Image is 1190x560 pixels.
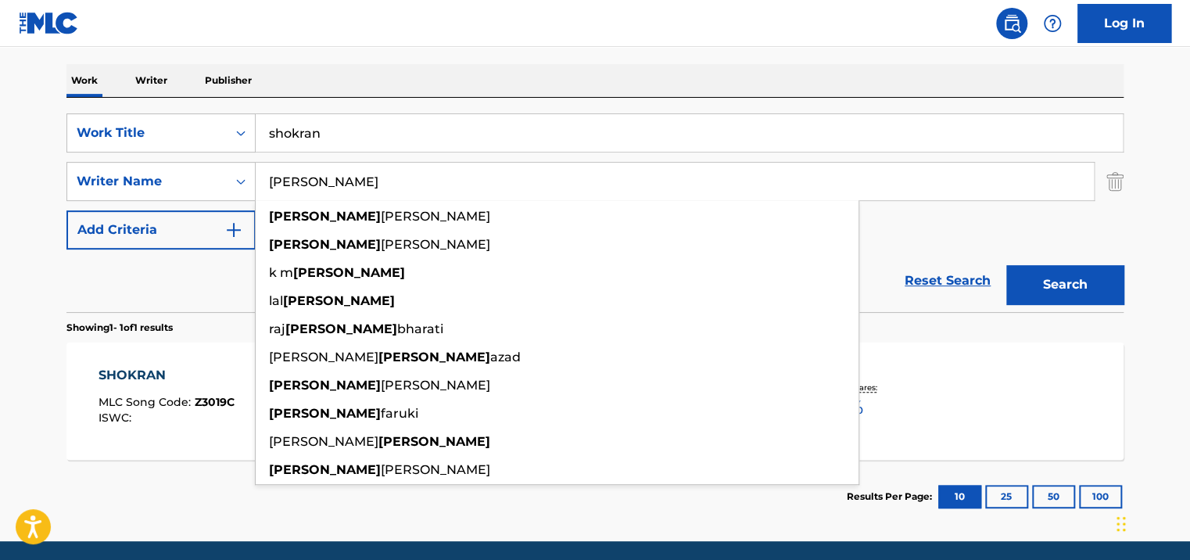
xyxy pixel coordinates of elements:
[381,462,490,477] span: [PERSON_NAME]
[381,406,418,421] span: faruki
[99,411,135,425] span: ISWC :
[1006,265,1124,304] button: Search
[99,366,235,385] div: SHOKRAN
[381,378,490,393] span: [PERSON_NAME]
[847,490,936,504] p: Results Per Page:
[1106,162,1124,201] img: Delete Criterion
[269,293,283,308] span: lal
[938,485,981,508] button: 10
[1002,14,1021,33] img: search
[378,350,490,364] strong: [PERSON_NAME]
[269,237,381,252] strong: [PERSON_NAME]
[293,265,405,280] strong: [PERSON_NAME]
[985,485,1028,508] button: 25
[99,395,195,409] span: MLC Song Code :
[66,343,1124,460] a: SHOKRANMLC Song Code:Z3019CISWC:Writers (2)[PERSON_NAME], [PERSON_NAME]Recording Artists (8)[PERS...
[269,406,381,421] strong: [PERSON_NAME]
[897,264,998,298] a: Reset Search
[1043,14,1062,33] img: help
[269,209,381,224] strong: [PERSON_NAME]
[269,350,378,364] span: [PERSON_NAME]
[996,8,1027,39] a: Public Search
[381,237,490,252] span: [PERSON_NAME]
[269,462,381,477] strong: [PERSON_NAME]
[1032,485,1075,508] button: 50
[224,221,243,239] img: 9d2ae6d4665cec9f34b9.svg
[1117,501,1126,547] div: Drag
[269,434,378,449] span: [PERSON_NAME]
[77,124,217,142] div: Work Title
[285,321,397,336] strong: [PERSON_NAME]
[77,172,217,191] div: Writer Name
[269,321,285,336] span: raj
[131,64,172,97] p: Writer
[381,209,490,224] span: [PERSON_NAME]
[66,113,1124,312] form: Search Form
[1077,4,1171,43] a: Log In
[19,12,79,34] img: MLC Logo
[66,64,102,97] p: Work
[397,321,443,336] span: bharati
[490,350,521,364] span: azad
[1037,8,1068,39] div: Help
[66,321,173,335] p: Showing 1 - 1 of 1 results
[66,210,256,249] button: Add Criteria
[195,395,235,409] span: Z3019C
[269,378,381,393] strong: [PERSON_NAME]
[1079,485,1122,508] button: 100
[283,293,395,308] strong: [PERSON_NAME]
[200,64,256,97] p: Publisher
[378,434,490,449] strong: [PERSON_NAME]
[1112,485,1190,560] iframe: Chat Widget
[269,265,293,280] span: k m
